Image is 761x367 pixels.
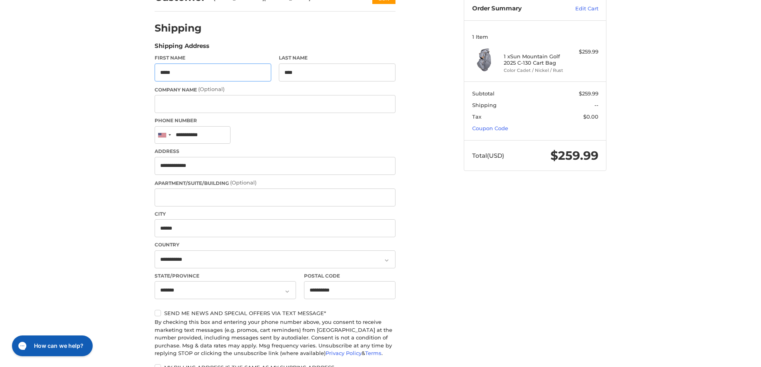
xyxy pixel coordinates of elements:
[155,310,395,316] label: Send me news and special offers via text message*
[567,48,598,56] div: $259.99
[504,53,565,66] h4: 1 x Sun Mountain Golf 2025 C-130 Cart Bag
[155,85,395,93] label: Company Name
[472,34,598,40] h3: 1 Item
[594,102,598,108] span: --
[472,102,497,108] span: Shipping
[155,22,202,34] h2: Shipping
[472,113,481,120] span: Tax
[365,350,381,356] a: Terms
[155,117,395,124] label: Phone Number
[558,5,598,13] a: Edit Cart
[8,333,95,359] iframe: Gorgias live chat messenger
[472,125,508,131] a: Coupon Code
[155,241,395,248] label: Country
[472,5,558,13] h3: Order Summary
[472,152,504,159] span: Total (USD)
[304,272,396,280] label: Postal Code
[472,90,495,97] span: Subtotal
[155,210,395,218] label: City
[155,272,296,280] label: State/Province
[279,54,395,61] label: Last Name
[579,90,598,97] span: $259.99
[155,148,395,155] label: Address
[230,179,256,186] small: (Optional)
[550,148,598,163] span: $259.99
[155,127,173,144] div: United States: +1
[583,113,598,120] span: $0.00
[155,318,395,357] div: By checking this box and entering your phone number above, you consent to receive marketing text ...
[155,54,271,61] label: First Name
[155,179,395,187] label: Apartment/Suite/Building
[198,86,225,92] small: (Optional)
[326,350,362,356] a: Privacy Policy
[155,42,209,54] legend: Shipping Address
[504,67,565,74] li: Color Cadet / Nickel / Rust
